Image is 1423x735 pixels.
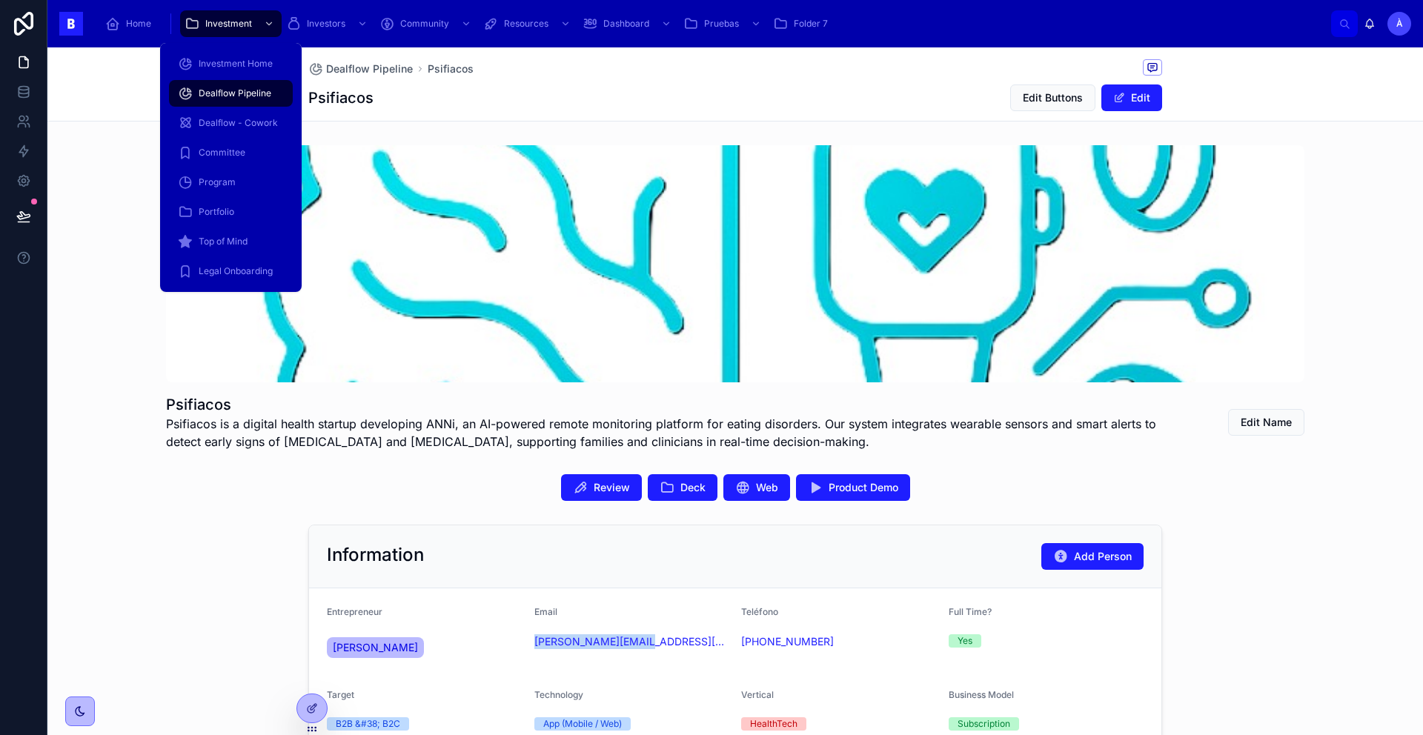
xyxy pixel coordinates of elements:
div: HealthTech [750,717,797,731]
a: Portfolio [169,199,293,225]
a: Dashboard [578,10,679,37]
a: Dealflow - Cowork [169,110,293,136]
span: Psifiacos is a digital health startup developing ANNi, an AI-powered remote monitoring platform f... [166,415,1193,450]
span: Teléfono [741,606,778,617]
span: [PERSON_NAME] [333,640,418,655]
a: [PERSON_NAME][EMAIL_ADDRESS][DOMAIN_NAME] [534,634,730,649]
span: Technology [534,689,583,700]
span: Top of Mind [199,236,248,247]
div: App (Mobile / Web) [543,717,622,731]
span: Portfolio [199,206,234,218]
button: Add Person [1041,543,1144,570]
a: Dealflow Pipeline [169,80,293,107]
a: Resources [479,10,578,37]
span: Add Person [1074,549,1132,564]
span: Resources [504,18,548,30]
div: Yes [958,634,972,648]
div: scrollable content [95,7,1331,40]
span: Folder 7 [794,18,828,30]
a: Pruebas [679,10,769,37]
span: Business Model [949,689,1014,700]
a: Top of Mind [169,228,293,255]
img: App logo [59,12,83,36]
a: Dealflow Pipeline [308,61,413,76]
a: Home [101,10,162,37]
div: Subscription [958,717,1010,731]
div: B2B &#38; B2C [336,717,400,731]
span: Dealflow Pipeline [326,61,413,76]
span: Pruebas [704,18,739,30]
a: Program [169,169,293,196]
a: Psifiacos [428,61,474,76]
span: Program [199,176,236,188]
span: À [1396,18,1403,30]
span: Investment [205,18,252,30]
span: Email [534,606,557,617]
span: Edit Name [1241,415,1292,430]
span: Committee [199,147,245,159]
span: Full Time? [949,606,992,617]
span: Web [756,480,778,495]
a: Committee [169,139,293,166]
a: Investment Home [169,50,293,77]
h1: Psifiacos [308,87,374,108]
h2: Information [327,543,424,567]
span: Review [594,480,630,495]
button: Product Demo [796,474,910,501]
h1: Psifiacos [166,394,1193,415]
button: Web [723,474,790,501]
span: Edit Buttons [1023,90,1083,105]
a: Community [375,10,479,37]
span: Vertical [741,689,774,700]
span: Home [126,18,151,30]
button: Deck [648,474,717,501]
button: Review [561,474,642,501]
button: Edit Name [1228,409,1304,436]
span: Target [327,689,354,700]
button: Edit Buttons [1010,84,1095,111]
a: Legal Onboarding [169,258,293,285]
span: Legal Onboarding [199,265,273,277]
span: Investors [307,18,345,30]
span: Dealflow - Cowork [199,117,278,129]
span: Product Demo [829,480,898,495]
span: Investment Home [199,58,273,70]
a: Investors [282,10,375,37]
a: [PHONE_NUMBER] [741,634,834,649]
a: [PERSON_NAME] [327,637,424,658]
a: Investment [180,10,282,37]
button: Edit [1101,84,1162,111]
span: Community [400,18,449,30]
span: Deck [680,480,706,495]
span: Dealflow Pipeline [199,87,271,99]
span: Dashboard [603,18,649,30]
a: Folder 7 [769,10,838,37]
span: Entrepreneur [327,606,382,617]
